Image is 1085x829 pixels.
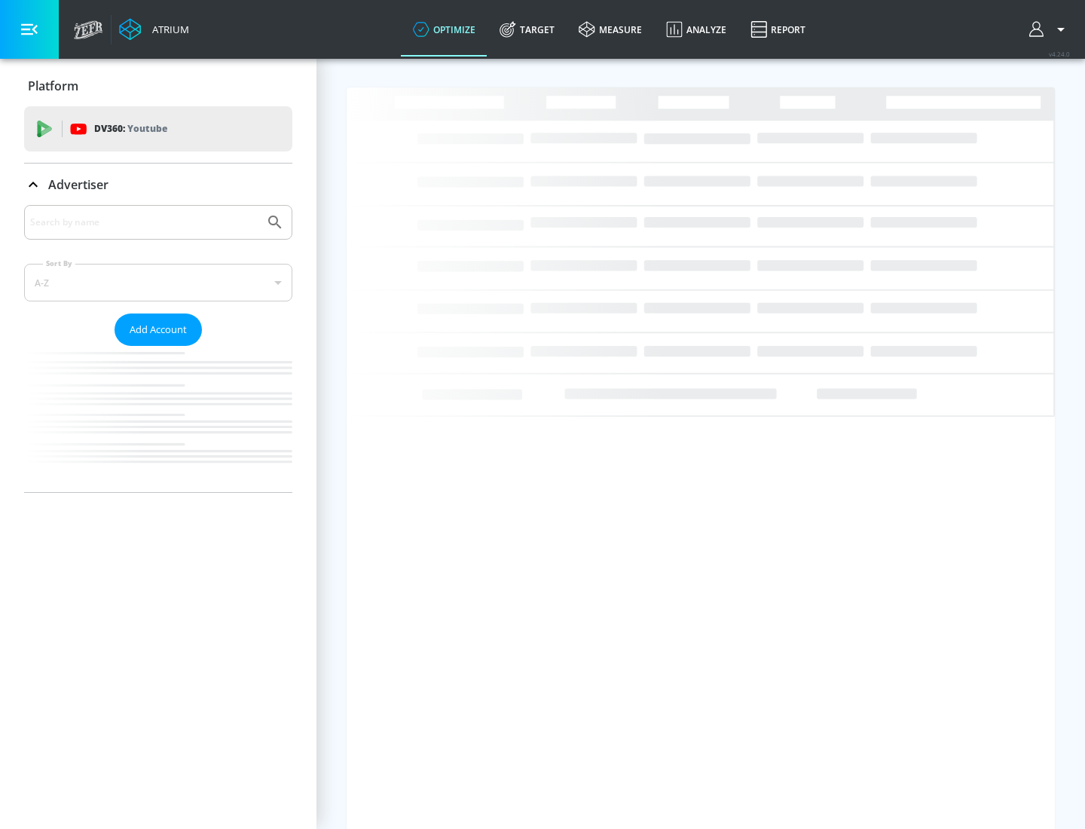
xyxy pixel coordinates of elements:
[1049,50,1070,58] span: v 4.24.0
[24,164,292,206] div: Advertiser
[43,258,75,268] label: Sort By
[567,2,654,57] a: measure
[30,213,258,232] input: Search by name
[24,65,292,107] div: Platform
[24,205,292,492] div: Advertiser
[28,78,78,94] p: Platform
[654,2,738,57] a: Analyze
[487,2,567,57] a: Target
[24,346,292,492] nav: list of Advertiser
[24,106,292,151] div: DV360: Youtube
[24,264,292,301] div: A-Z
[94,121,167,137] p: DV360:
[127,121,167,136] p: Youtube
[738,2,818,57] a: Report
[115,314,202,346] button: Add Account
[146,23,189,36] div: Atrium
[48,176,108,193] p: Advertiser
[130,321,187,338] span: Add Account
[119,18,189,41] a: Atrium
[401,2,487,57] a: optimize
